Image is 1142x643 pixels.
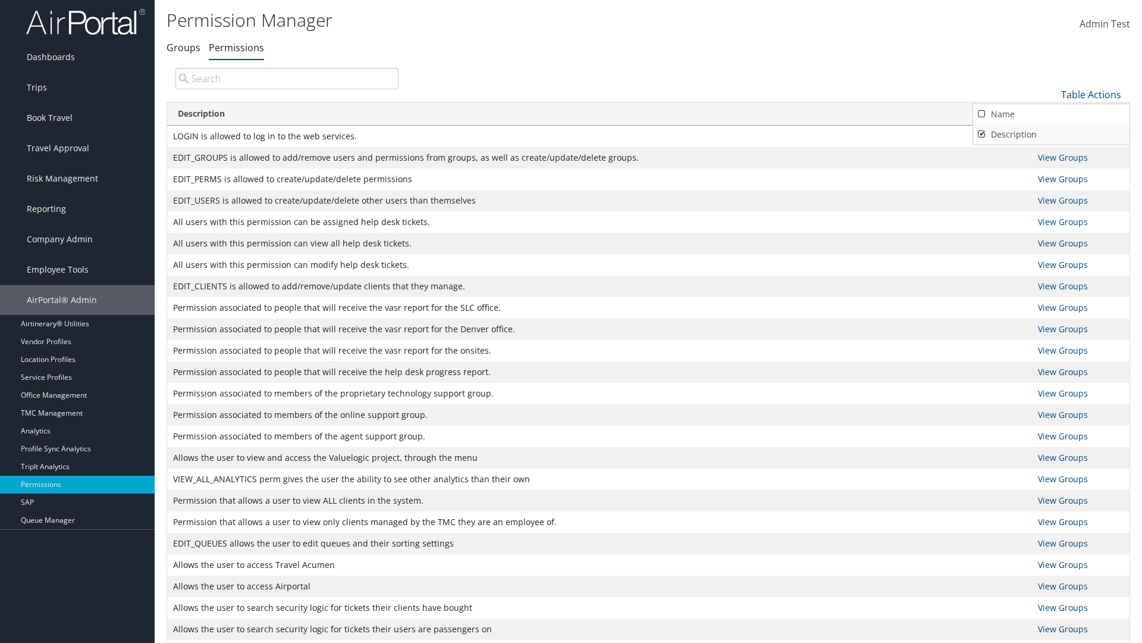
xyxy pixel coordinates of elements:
a: Name [973,104,1130,124]
span: Dashboards [27,42,75,72]
span: Trips [27,73,47,102]
img: airportal-logo.png [26,8,145,36]
span: Company Admin [27,224,93,254]
span: Reporting [27,194,66,224]
span: Employee Tools [27,255,89,285]
span: Risk Management [27,164,98,193]
span: AirPortal® Admin [27,285,97,315]
a: Description [973,124,1130,145]
span: Book Travel [27,103,73,133]
span: Travel Approval [27,133,89,163]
